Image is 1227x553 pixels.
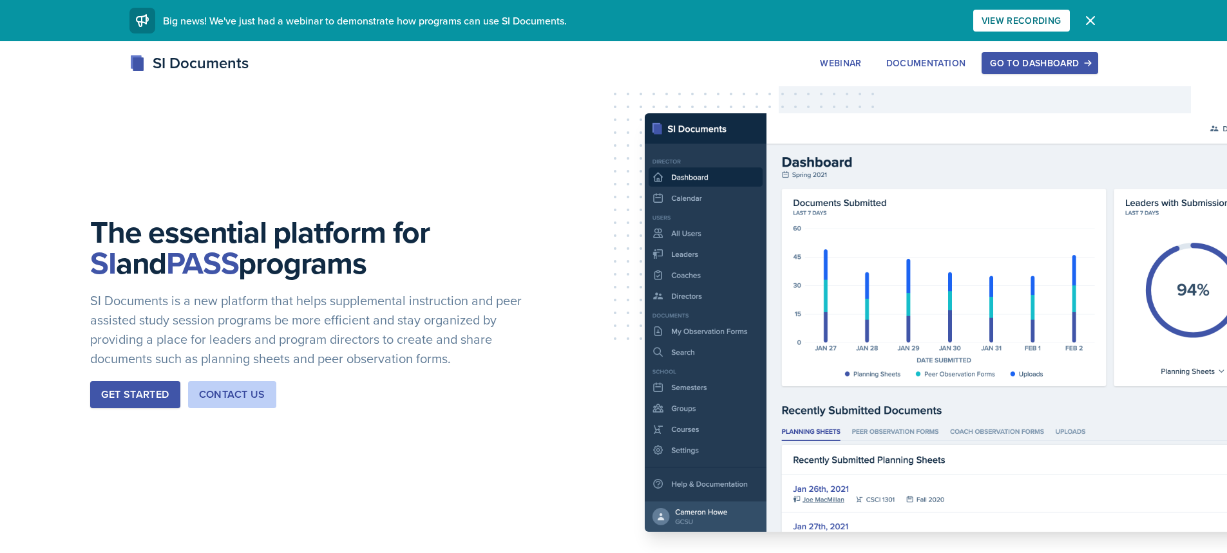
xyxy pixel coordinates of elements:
[90,381,180,408] button: Get Started
[188,381,276,408] button: Contact Us
[886,58,966,68] div: Documentation
[982,52,1098,74] button: Go to Dashboard
[973,10,1070,32] button: View Recording
[199,387,265,402] div: Contact Us
[982,15,1061,26] div: View Recording
[990,58,1089,68] div: Go to Dashboard
[163,14,567,28] span: Big news! We've just had a webinar to demonstrate how programs can use SI Documents.
[129,52,249,75] div: SI Documents
[812,52,870,74] button: Webinar
[101,387,169,402] div: Get Started
[820,58,861,68] div: Webinar
[878,52,975,74] button: Documentation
